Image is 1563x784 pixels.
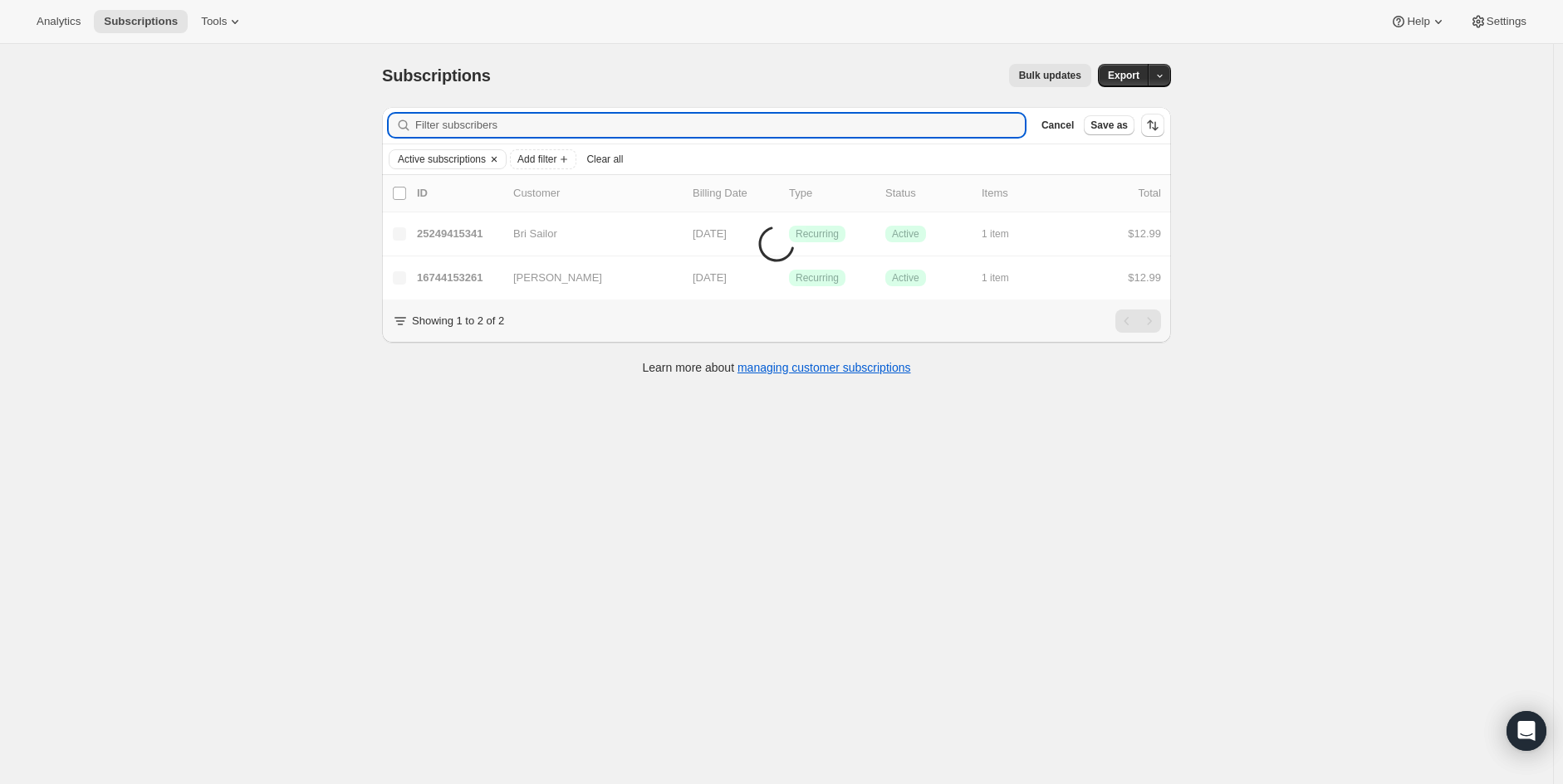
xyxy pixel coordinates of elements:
button: Save as [1084,115,1134,135]
span: Subscriptions [382,66,491,85]
button: Clear all [580,149,630,169]
button: Sort the results [1141,114,1164,137]
span: Help [1407,15,1429,28]
span: Settings [1487,15,1526,28]
span: Export [1108,69,1139,82]
nav: Pagination [1115,309,1161,333]
button: Clear [486,150,502,168]
button: Add filter [510,149,576,169]
span: Add filter [517,153,556,166]
span: Tools [201,15,227,28]
button: Export [1098,64,1149,87]
button: Tools [191,10,253,33]
button: Analytics [27,10,91,33]
button: Help [1380,10,1456,33]
span: Cancel [1041,119,1074,132]
p: Showing 1 to 2 of 2 [412,313,504,329]
span: Analytics [37,15,81,28]
span: Active subscriptions [398,153,486,166]
span: Subscriptions [104,15,178,28]
button: Subscriptions [94,10,188,33]
button: Cancel [1035,115,1080,135]
button: Bulk updates [1009,64,1091,87]
p: Learn more about [643,359,911,376]
button: Settings [1460,10,1536,33]
input: Filter subscribers [415,114,1025,137]
div: Open Intercom Messenger [1507,711,1546,751]
button: Active subscriptions [390,150,486,168]
span: Clear all [586,153,623,166]
span: Bulk updates [1019,69,1081,82]
a: managing customer subscriptions [737,361,911,374]
span: Save as [1090,119,1128,132]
